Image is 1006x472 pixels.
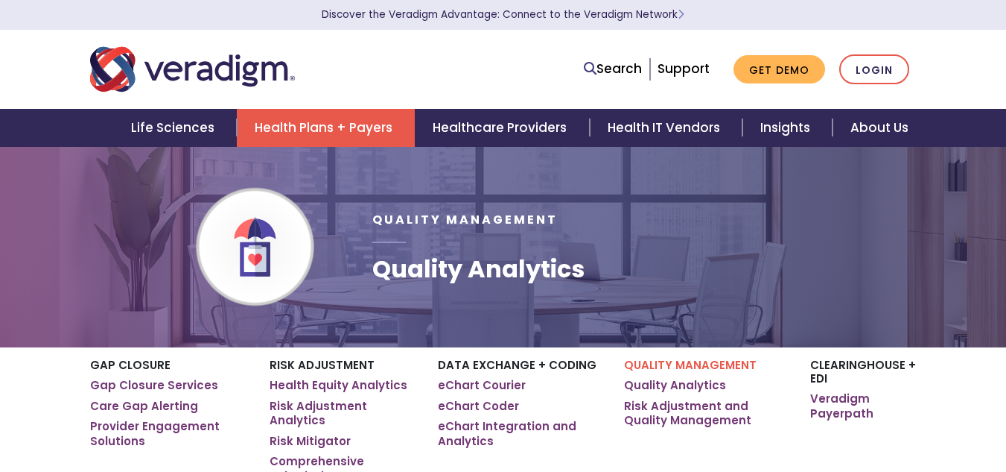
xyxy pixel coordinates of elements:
a: Support [658,60,710,78]
a: Health Equity Analytics [270,378,407,393]
a: Quality Analytics [624,378,726,393]
a: Health Plans + Payers [237,109,415,147]
a: Get Demo [733,55,825,84]
a: Risk Mitigator [270,434,351,449]
a: About Us [833,109,926,147]
a: eChart Integration and Analytics [438,419,602,448]
a: Provider Engagement Solutions [90,419,248,448]
a: eChart Courier [438,378,526,393]
a: Login [839,54,909,85]
h1: Quality Analytics [372,255,585,283]
span: Quality Management [372,211,558,228]
a: Life Sciences [113,109,237,147]
a: Search [584,59,642,79]
img: Veradigm logo [90,45,295,94]
a: eChart Coder [438,399,519,414]
a: Healthcare Providers [415,109,589,147]
a: Health IT Vendors [590,109,742,147]
a: Veradigm Payerpath [810,391,916,421]
a: Risk Adjustment and Quality Management [624,399,788,428]
a: Discover the Veradigm Advantage: Connect to the Veradigm NetworkLearn More [322,7,684,22]
span: Learn More [678,7,684,22]
a: Gap Closure Services [90,378,218,393]
a: Care Gap Alerting [90,399,198,414]
a: Risk Adjustment Analytics [270,399,416,428]
a: Insights [742,109,833,147]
